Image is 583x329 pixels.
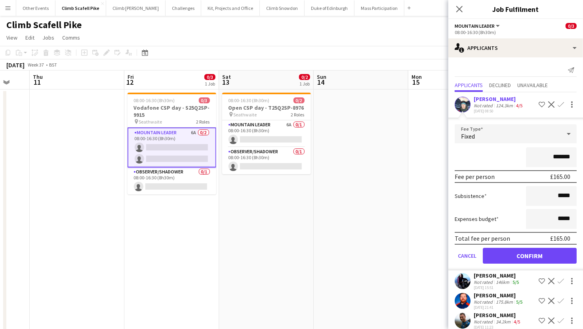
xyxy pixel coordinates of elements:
[455,29,577,35] div: 08:00-16:30 (8h30m)
[26,62,46,68] span: Week 37
[199,97,210,103] span: 0/3
[128,104,216,118] h3: Vodafone CSP day - S25Q2SP-9915
[494,103,514,108] div: 124.3km
[201,0,260,16] button: Kit, Projects and Office
[474,305,524,310] div: [DATE] 21:41
[455,215,499,223] label: Expenses budget
[3,32,21,43] a: View
[6,19,82,31] h1: Climb Scafell Pike
[474,95,524,103] div: [PERSON_NAME]
[516,299,522,305] app-skills-label: 5/5
[59,32,83,43] a: Comms
[566,23,577,29] span: 0/3
[39,32,57,43] a: Jobs
[234,112,257,118] span: Seathwaite
[221,78,231,87] span: 13
[483,248,577,264] button: Confirm
[474,285,520,290] div: [DATE] 15:51
[6,34,17,41] span: View
[126,78,134,87] span: 12
[222,147,311,174] app-card-role: Observer/Shadower0/108:00-16:30 (8h30m)
[299,74,310,80] span: 0/2
[474,279,494,285] div: Not rated
[139,119,162,125] span: Seathwaite
[293,97,305,103] span: 0/2
[517,82,548,88] span: Unavailable
[205,81,215,87] div: 1 Job
[229,97,270,103] span: 08:00-16:30 (8h30m)
[494,319,512,325] div: 34.2km
[317,73,326,80] span: Sun
[128,73,134,80] span: Fri
[22,32,38,43] a: Edit
[128,93,216,194] app-job-card: 08:00-16:30 (8h30m)0/3Vodafone CSP day - S25Q2SP-9915 Seathwaite2 RolesMountain Leader6A0/208:00-...
[134,97,175,103] span: 08:00-16:30 (8h30m)
[494,279,511,285] div: 146km
[299,81,310,87] div: 1 Job
[222,93,311,174] app-job-card: 08:00-16:30 (8h30m)0/2Open CSP day - T25Q2SP-8976 Seathwaite2 RolesMountain Leader6A0/108:00-16:3...
[222,120,311,147] app-card-role: Mountain Leader6A0/108:00-16:30 (8h30m)
[474,292,524,299] div: [PERSON_NAME]
[410,78,422,87] span: 15
[474,272,520,279] div: [PERSON_NAME]
[455,23,495,29] span: Mountain Leader
[489,82,511,88] span: Declined
[32,78,43,87] span: 11
[222,73,231,80] span: Sat
[412,73,422,80] span: Mon
[448,4,583,14] h3: Job Fulfilment
[474,312,522,319] div: [PERSON_NAME]
[6,61,25,69] div: [DATE]
[291,112,305,118] span: 2 Roles
[204,74,215,80] span: 0/3
[513,279,519,285] app-skills-label: 5/5
[42,34,54,41] span: Jobs
[16,0,55,16] button: Other Events
[516,103,522,108] app-skills-label: 4/5
[455,82,483,88] span: Applicants
[128,127,216,167] app-card-role: Mountain Leader6A0/208:00-16:30 (8h30m)
[455,23,501,29] button: Mountain Leader
[33,73,43,80] span: Thu
[316,78,326,87] span: 14
[62,34,80,41] span: Comms
[25,34,34,41] span: Edit
[455,234,510,242] div: Total fee per person
[550,173,570,181] div: £165.00
[128,167,216,194] app-card-role: Observer/Shadower0/108:00-16:30 (8h30m)
[260,0,305,16] button: Climb Snowdon
[455,248,480,264] button: Cancel
[354,0,404,16] button: Mass Participation
[550,234,570,242] div: £165.00
[106,0,166,16] button: Climb [PERSON_NAME]
[166,0,201,16] button: Challenges
[196,119,210,125] span: 2 Roles
[514,319,520,325] app-skills-label: 4/5
[494,299,514,305] div: 175.8km
[55,0,106,16] button: Climb Scafell Pike
[474,108,524,114] div: [DATE] 08:50
[49,62,57,68] div: BST
[448,38,583,57] div: Applicants
[461,132,475,140] span: Fixed
[455,173,495,181] div: Fee per person
[305,0,354,16] button: Duke of Edinburgh
[474,299,494,305] div: Not rated
[455,192,487,200] label: Subsistence
[474,319,494,325] div: Not rated
[474,103,494,108] div: Not rated
[222,104,311,111] h3: Open CSP day - T25Q2SP-8976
